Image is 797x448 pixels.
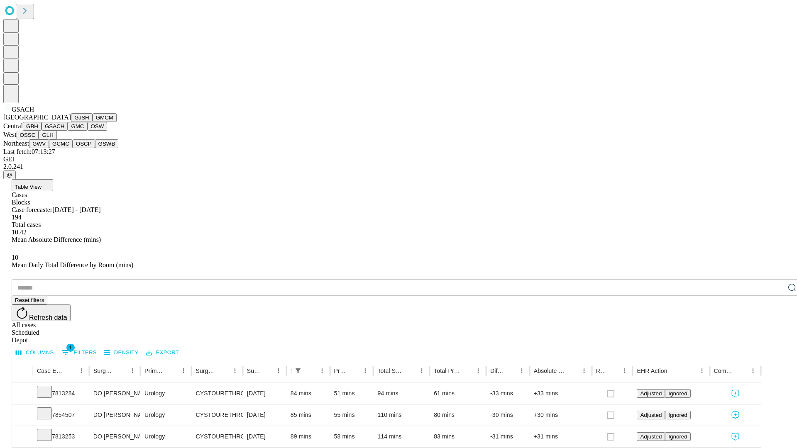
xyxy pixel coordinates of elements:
button: GLH [39,131,56,139]
button: Menu [516,365,528,377]
button: Select columns [14,346,56,359]
button: Menu [747,365,759,377]
span: [GEOGRAPHIC_DATA] [3,114,71,121]
span: Refresh data [29,314,67,321]
button: GBH [23,122,42,131]
button: Sort [115,365,127,377]
button: Ignored [665,389,690,398]
button: GSACH [42,122,68,131]
button: Adjusted [637,389,665,398]
div: 110 mins [377,404,425,426]
button: GMCM [93,113,117,122]
button: OSCP [73,139,95,148]
span: West [3,131,17,138]
span: GSACH [12,106,34,113]
button: Export [144,346,181,359]
div: 84 mins [291,383,326,404]
button: Menu [76,365,87,377]
button: Adjusted [637,411,665,419]
div: 83 mins [434,426,482,447]
button: Sort [504,365,516,377]
button: Menu [316,365,328,377]
div: -30 mins [490,404,526,426]
div: Resolved in EHR [596,368,607,374]
span: Adjusted [640,390,662,397]
button: Menu [127,365,138,377]
span: Table View [15,184,42,190]
span: 1 [66,343,75,352]
div: 89 mins [291,426,326,447]
div: Predicted In Room Duration [334,368,347,374]
button: Table View [12,179,53,191]
button: Reset filters [12,296,47,304]
button: Ignored [665,432,690,441]
div: Total Scheduled Duration [377,368,403,374]
button: GCMC [49,139,73,148]
button: Sort [64,365,76,377]
div: DO [PERSON_NAME] [93,404,136,426]
div: 55 mins [334,404,369,426]
button: @ [3,170,16,179]
button: Menu [178,365,189,377]
button: Ignored [665,411,690,419]
button: Expand [16,408,29,423]
div: [DATE] [247,426,282,447]
div: CYSTOURETHROSCOPY [MEDICAL_DATA] WITH [MEDICAL_DATA] AND [MEDICAL_DATA] INSERTION [196,426,238,447]
button: Sort [404,365,416,377]
div: Surgeon Name [93,368,114,374]
span: Reset filters [15,297,44,303]
div: Urology [144,426,187,447]
button: Sort [261,365,273,377]
div: 58 mins [334,426,369,447]
div: +30 mins [534,404,588,426]
button: Expand [16,430,29,444]
div: CYSTOURETHROSCOPY [MEDICAL_DATA] WITH [MEDICAL_DATA] AND [MEDICAL_DATA] INSERTION [196,383,238,404]
div: Primary Service [144,368,165,374]
button: Menu [359,365,371,377]
button: Sort [218,365,229,377]
button: Sort [607,365,619,377]
button: Refresh data [12,304,71,321]
span: [DATE] - [DATE] [52,206,100,213]
span: Mean Absolute Difference (mins) [12,236,101,243]
div: EHR Action [637,368,667,374]
div: Surgery Name [196,368,216,374]
button: OSW [88,122,108,131]
span: @ [7,172,12,178]
div: DO [PERSON_NAME] [93,383,136,404]
span: Adjusted [640,433,662,440]
button: Density [102,346,141,359]
button: Menu [619,365,631,377]
div: [DATE] [247,383,282,404]
button: Menu [696,365,708,377]
button: GMC [68,122,87,131]
div: 94 mins [377,383,425,404]
button: Menu [578,365,590,377]
div: 85 mins [291,404,326,426]
span: Ignored [668,412,687,418]
span: Adjusted [640,412,662,418]
div: 61 mins [434,383,482,404]
button: Sort [305,365,316,377]
span: Ignored [668,390,687,397]
button: GWV [29,139,49,148]
button: Sort [736,365,747,377]
button: Menu [229,365,241,377]
div: Urology [144,404,187,426]
button: OSSC [17,131,39,139]
div: 7854507 [37,404,85,426]
span: 10.42 [12,229,27,236]
button: Menu [416,365,428,377]
button: Sort [461,365,472,377]
button: Menu [472,365,484,377]
span: Central [3,122,23,129]
div: +33 mins [534,383,588,404]
button: Sort [567,365,578,377]
span: Mean Daily Total Difference by Room (mins) [12,261,133,268]
div: 80 mins [434,404,482,426]
div: +31 mins [534,426,588,447]
button: Expand [16,387,29,401]
div: 7813253 [37,426,85,447]
div: Comments [714,368,735,374]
